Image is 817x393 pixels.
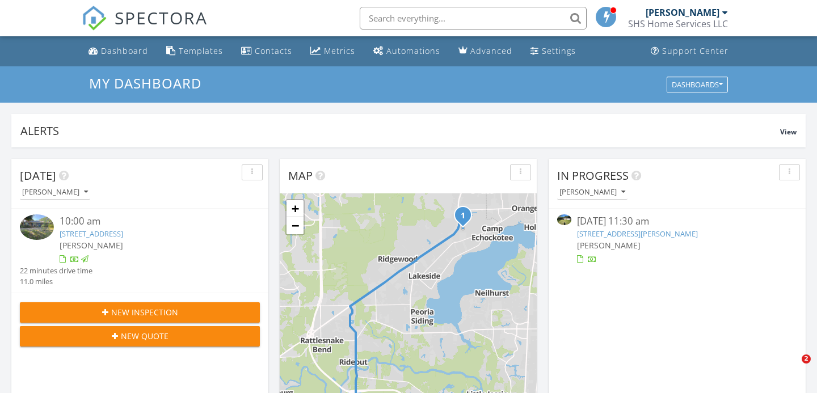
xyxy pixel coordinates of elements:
button: [PERSON_NAME] [20,185,90,200]
span: New Quote [121,330,169,342]
span: [DATE] [20,168,56,183]
a: [DATE] 11:30 am [STREET_ADDRESS][PERSON_NAME] [PERSON_NAME] [557,214,797,265]
button: Dashboards [667,77,728,92]
div: SHS Home Services LLC [628,18,728,29]
a: Settings [526,41,580,62]
div: Settings [542,45,576,56]
div: 10:00 am [60,214,239,229]
div: 11.0 miles [20,276,92,287]
a: Zoom in [287,200,304,217]
div: Dashboards [672,81,723,88]
a: Support Center [646,41,733,62]
button: [PERSON_NAME] [557,185,628,200]
a: SPECTORA [82,15,208,39]
button: New Quote [20,326,260,346]
div: [PERSON_NAME] [646,7,719,18]
img: 9173070%2Fcover_photos%2FByKehQthrKhc7lyJN8As%2Fsmall.jpg [557,214,571,225]
div: [PERSON_NAME] [559,188,625,196]
a: Advanced [454,41,517,62]
span: [PERSON_NAME] [577,240,641,251]
span: SPECTORA [115,6,208,29]
a: Dashboard [84,41,153,62]
div: Metrics [324,45,355,56]
span: [PERSON_NAME] [60,240,123,251]
span: New Inspection [111,306,178,318]
iframe: Intercom live chat [778,354,806,382]
span: View [780,127,797,137]
div: Support Center [662,45,728,56]
img: 9328769%2Freports%2F9a4131d8-1ed4-4233-9093-443f8a271728%2Fcover_photos%2F13ehtw6i9R4MoTO9LVYe%2F... [20,214,54,240]
div: Contacts [255,45,292,56]
div: 22 minutes drive time [20,265,92,276]
a: Contacts [237,41,297,62]
div: Templates [179,45,223,56]
div: Dashboard [101,45,148,56]
a: Templates [162,41,228,62]
a: Metrics [306,41,360,62]
span: In Progress [557,168,629,183]
div: Alerts [20,123,780,138]
div: [DATE] 11:30 am [577,214,777,229]
div: Automations [386,45,440,56]
div: [PERSON_NAME] [22,188,88,196]
span: 2 [802,354,811,364]
a: Zoom out [287,217,304,234]
a: [STREET_ADDRESS][PERSON_NAME] [577,229,698,239]
a: [STREET_ADDRESS] [60,229,123,239]
div: Advanced [470,45,512,56]
input: Search everything... [360,7,587,29]
span: Map [288,168,313,183]
button: New Inspection [20,302,260,323]
a: 10:00 am [STREET_ADDRESS] [PERSON_NAME] 22 minutes drive time 11.0 miles [20,214,260,287]
div: 647 Gulfstream Trail S, Orange Park, FL 32073 [463,215,470,222]
a: Automations (Basic) [369,41,445,62]
span: My Dashboard [89,74,201,92]
img: The Best Home Inspection Software - Spectora [82,6,107,31]
i: 1 [461,212,465,220]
